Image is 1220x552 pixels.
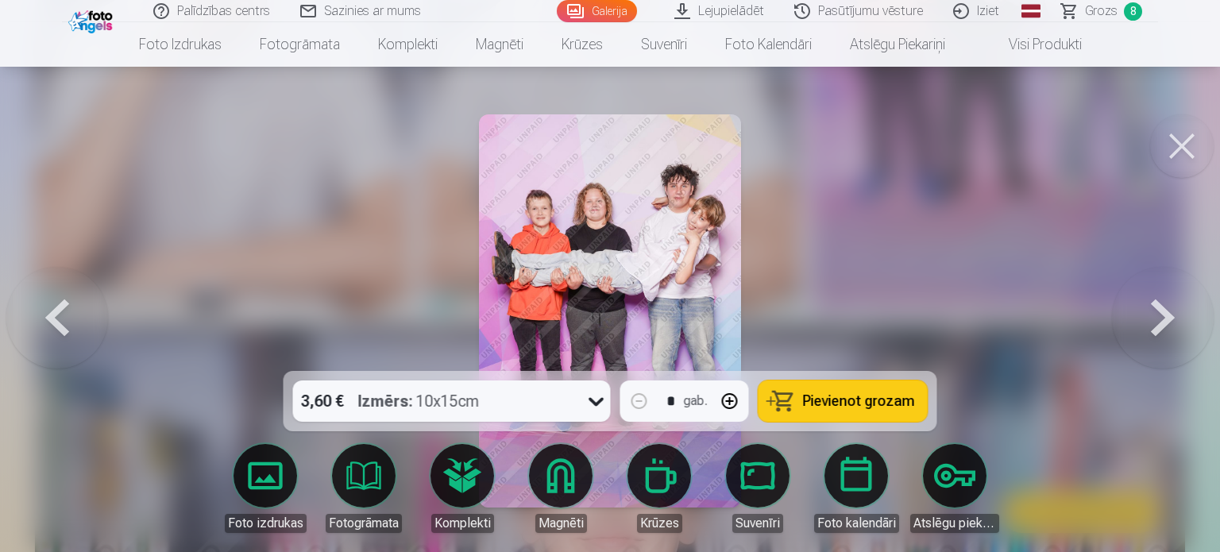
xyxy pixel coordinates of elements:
[431,514,494,533] div: Komplekti
[713,444,802,533] a: Suvenīri
[831,22,964,67] a: Atslēgu piekariņi
[684,392,708,411] div: gab.
[732,514,783,533] div: Suvenīri
[221,444,310,533] a: Foto izdrukas
[542,22,622,67] a: Krūzes
[293,380,352,422] div: 3,60 €
[910,444,999,533] a: Atslēgu piekariņi
[516,444,605,533] a: Magnēti
[319,444,408,533] a: Fotogrāmata
[706,22,831,67] a: Foto kalendāri
[241,22,359,67] a: Fotogrāmata
[358,390,413,412] strong: Izmērs :
[1085,2,1118,21] span: Grozs
[759,380,928,422] button: Pievienot grozam
[457,22,542,67] a: Magnēti
[68,6,117,33] img: /fa1
[910,514,999,533] div: Atslēgu piekariņi
[225,514,307,533] div: Foto izdrukas
[1124,2,1142,21] span: 8
[622,22,706,67] a: Suvenīri
[812,444,901,533] a: Foto kalendāri
[418,444,507,533] a: Komplekti
[358,380,480,422] div: 10x15cm
[120,22,241,67] a: Foto izdrukas
[803,394,915,408] span: Pievienot grozam
[535,514,587,533] div: Magnēti
[964,22,1101,67] a: Visi produkti
[326,514,402,533] div: Fotogrāmata
[359,22,457,67] a: Komplekti
[814,514,899,533] div: Foto kalendāri
[637,514,682,533] div: Krūzes
[615,444,704,533] a: Krūzes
